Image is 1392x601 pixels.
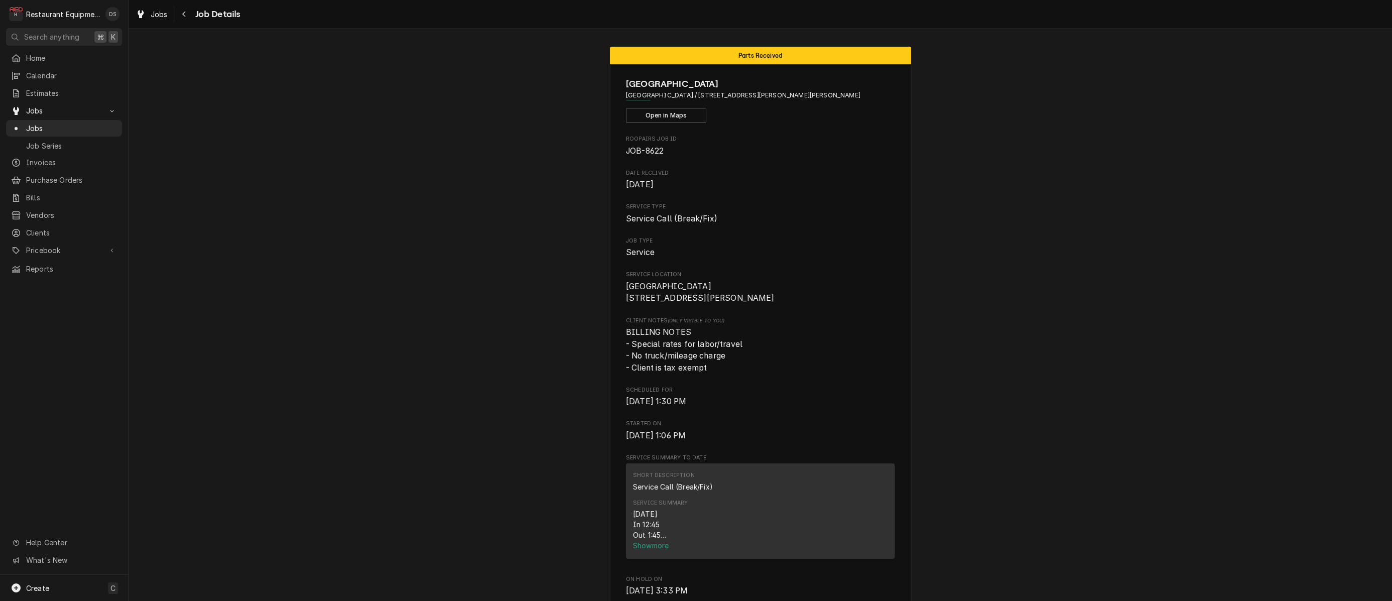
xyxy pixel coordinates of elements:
span: Vendors [26,210,117,220]
span: Scheduled For [626,386,895,394]
div: [object Object] [626,317,895,374]
span: Search anything [24,32,79,42]
span: Parts Received [738,52,782,59]
span: [DATE] 1:30 PM [626,397,686,406]
div: R [9,7,23,21]
a: Home [6,50,122,66]
span: Address [626,91,895,100]
div: Roopairs Job ID [626,135,895,157]
span: [DATE] [626,180,654,189]
a: Invoices [6,154,122,171]
span: Date Received [626,169,895,177]
span: C [111,583,116,593]
button: Navigate back [176,6,192,22]
button: Search anything⌘K [6,28,122,46]
a: Vendors [6,207,122,223]
div: Service Type [626,203,895,224]
div: Derek Stewart's Avatar [105,7,120,21]
span: Job Type [626,247,895,259]
div: Restaurant Equipment Diagnostics's Avatar [9,7,23,21]
span: Create [26,584,49,592]
span: What's New [26,555,116,565]
div: Status [610,47,911,64]
a: Go to What's New [6,552,122,568]
span: Client Notes [626,317,895,325]
div: Client Information [626,77,895,123]
a: Estimates [6,85,122,101]
span: (Only Visible to You) [668,318,724,323]
span: [DATE] 1:06 PM [626,431,686,440]
div: DS [105,7,120,21]
span: Pricebook [26,245,102,256]
span: Service Location [626,271,895,279]
span: Clients [26,227,117,238]
span: [GEOGRAPHIC_DATA] [STREET_ADDRESS][PERSON_NAME] [626,282,775,303]
span: Date Received [626,179,895,191]
span: Reports [26,264,117,274]
div: Service Summary [633,499,688,507]
div: On Hold On [626,575,895,597]
span: ⌘ [97,32,104,42]
div: Restaurant Equipment Diagnostics [26,9,100,20]
span: Started On [626,430,895,442]
span: Service Type [626,213,895,225]
span: [object Object] [626,326,895,374]
div: Scheduled For [626,386,895,408]
span: Roopairs Job ID [626,135,895,143]
button: Showmore [633,540,888,551]
span: Service Summary To Date [626,454,895,462]
span: JOB-8622 [626,146,664,156]
span: Service [626,248,655,257]
div: Service Call (Break/Fix) [633,482,713,492]
div: Service Location [626,271,895,304]
a: Go to Jobs [6,102,122,119]
span: Home [26,53,117,63]
a: Go to Help Center [6,534,122,551]
span: On Hold On [626,585,895,597]
span: Service Location [626,281,895,304]
span: Estimates [26,88,117,98]
span: [DATE] 3:33 PM [626,586,688,595]
span: Show more [633,541,671,550]
span: Started On [626,420,895,428]
span: On Hold On [626,575,895,583]
a: Job Series [6,138,122,154]
span: K [111,32,116,42]
span: Job Series [26,141,117,151]
span: Service Type [626,203,895,211]
span: Purchase Orders [26,175,117,185]
span: Help Center [26,537,116,548]
span: Invoices [26,157,117,168]
a: Reports [6,261,122,277]
div: Service Summary To Date [626,454,895,563]
span: Scheduled For [626,396,895,408]
span: Calendar [26,70,117,81]
span: Job Details [192,8,241,21]
a: Jobs [132,6,172,23]
div: Date Received [626,169,895,191]
span: Job Type [626,237,895,245]
div: Started On [626,420,895,441]
span: Jobs [26,105,102,116]
div: Service Summary [626,463,895,563]
a: Bills [6,189,122,206]
div: Short Description [633,471,695,479]
span: Jobs [26,123,117,134]
span: Name [626,77,895,91]
span: Roopairs Job ID [626,145,895,157]
span: Service Call (Break/Fix) [626,214,717,223]
span: Jobs [151,9,168,20]
a: Jobs [6,120,122,137]
span: BILLING NOTES - Special rates for labor/travel - No truck/mileage charge - Client is tax exempt [626,327,742,373]
a: Clients [6,224,122,241]
button: Open in Maps [626,108,706,123]
a: Go to Pricebook [6,242,122,259]
a: Calendar [6,67,122,84]
a: Purchase Orders [6,172,122,188]
div: Job Type [626,237,895,259]
div: [DATE] In 12:45 Out 1:45 Truck 102 Walk-in-Freezer: The staff wasn’t sure which freezer was havin... [633,509,888,540]
span: Bills [26,192,117,203]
